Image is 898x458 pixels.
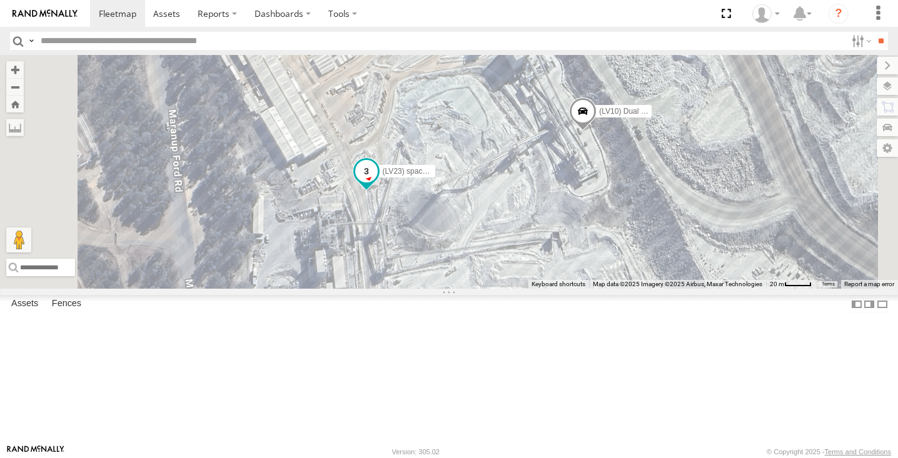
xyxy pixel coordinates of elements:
[863,295,875,313] label: Dock Summary Table to the Right
[7,446,64,458] a: Visit our Website
[6,78,24,96] button: Zoom out
[767,448,891,456] div: © Copyright 2025 -
[876,295,889,313] label: Hide Summary Table
[844,281,894,287] a: Report a map error
[13,9,78,18] img: rand-logo.svg
[5,296,44,313] label: Assets
[392,448,440,456] div: Version: 305.02
[593,281,762,287] span: Map data ©2025 Imagery ©2025 Airbus, Maxar Technologies
[6,96,24,112] button: Zoom Home
[829,4,849,24] i: ?
[847,32,874,50] label: Search Filter Options
[26,32,36,50] label: Search Query
[6,119,24,136] label: Measure
[850,295,863,313] label: Dock Summary Table to the Left
[770,281,784,287] span: 20 m
[383,167,460,176] span: (LV23) space cab triton
[599,107,677,116] span: (LV10) Dual cab ranger
[825,448,891,456] a: Terms and Conditions
[877,139,898,157] label: Map Settings
[6,61,24,78] button: Zoom in
[748,4,784,23] div: Cody Roberts
[532,280,585,289] button: Keyboard shortcuts
[766,280,815,289] button: Map scale: 20 m per 40 pixels
[822,281,835,286] a: Terms
[46,296,88,313] label: Fences
[6,227,31,252] button: Drag Pegman onto the map to open Street View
